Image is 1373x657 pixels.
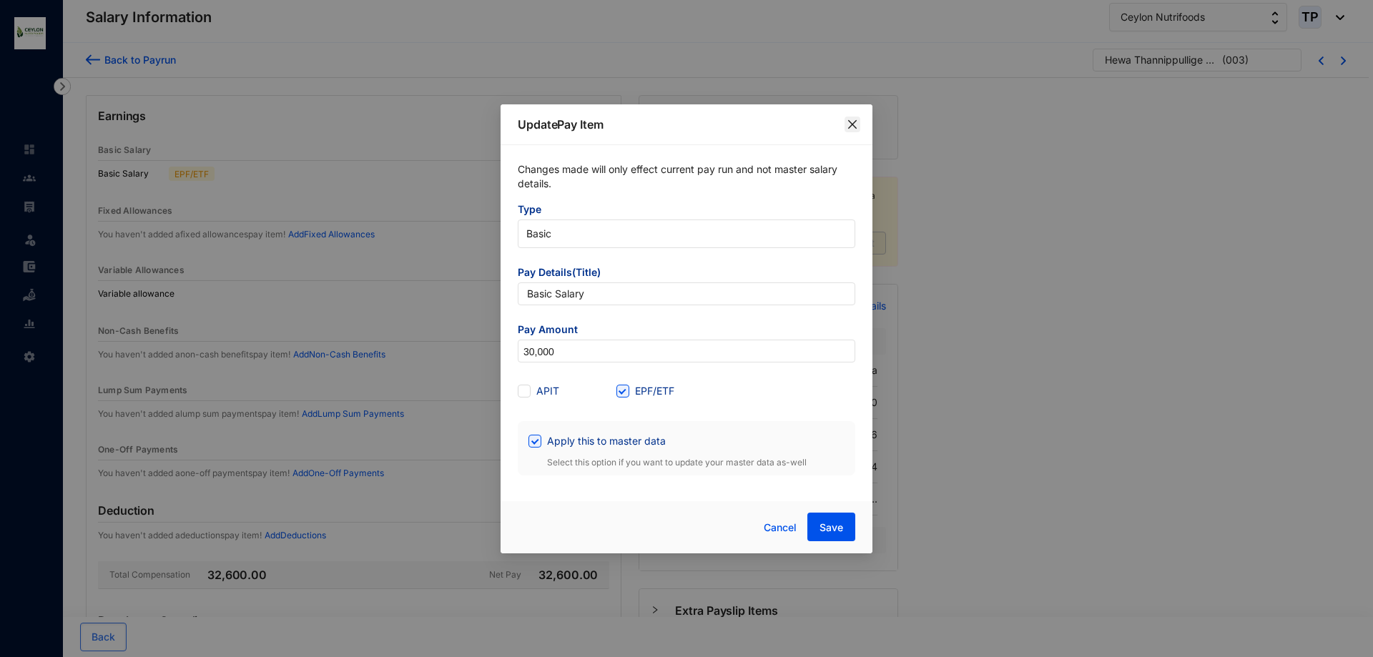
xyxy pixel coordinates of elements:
span: Basic [526,223,847,244]
button: Close [845,117,860,132]
span: Pay Amount [518,322,855,340]
span: EPF/ETF [629,383,680,399]
span: APIT [531,383,565,399]
p: Select this option if you want to update your master data as-well [528,453,845,470]
p: Changes made will only effect current pay run and not master salary details. [518,162,855,202]
input: Amount [518,340,855,363]
p: Update Pay Item [518,116,855,133]
span: Save [820,520,843,535]
span: Cancel [764,520,797,535]
input: Pay item title [518,282,855,305]
span: Pay Details(Title) [518,265,855,282]
span: Type [518,202,855,219]
button: Cancel [753,513,807,542]
span: close [847,119,858,130]
span: Apply this to master data [541,433,671,449]
button: Save [807,513,855,541]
